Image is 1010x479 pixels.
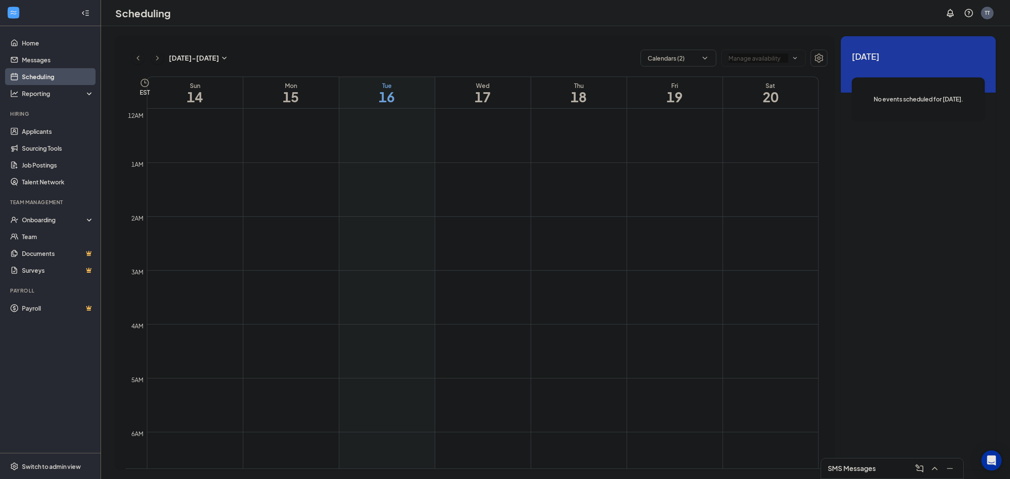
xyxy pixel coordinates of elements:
[869,94,968,104] span: No events scheduled for [DATE].
[435,77,531,108] a: September 17, 2025
[130,429,145,438] div: 6am
[153,53,162,63] svg: ChevronRight
[811,50,827,67] button: Settings
[22,35,94,51] a: Home
[22,462,81,471] div: Switch to admin view
[243,81,339,90] div: Mon
[852,50,985,63] span: [DATE]
[219,53,229,63] svg: SmallChevronDown
[140,78,150,88] svg: Clock
[22,262,94,279] a: SurveysCrown
[792,55,798,61] svg: ChevronDown
[723,77,819,108] a: September 20, 2025
[728,53,788,63] input: Manage availability
[828,464,876,473] h3: SMS Messages
[627,81,723,90] div: Fri
[169,53,219,63] h3: [DATE] - [DATE]
[723,81,819,90] div: Sat
[10,199,92,206] div: Team Management
[945,463,955,474] svg: Minimize
[10,216,19,224] svg: UserCheck
[627,77,723,108] a: September 19, 2025
[22,68,94,85] a: Scheduling
[243,90,339,104] h1: 15
[814,53,824,63] svg: Settings
[10,462,19,471] svg: Settings
[140,88,150,96] span: EST
[81,9,90,17] svg: Collapse
[701,54,709,62] svg: ChevronDown
[531,77,627,108] a: September 18, 2025
[9,8,18,17] svg: WorkstreamLogo
[723,90,819,104] h1: 20
[435,90,531,104] h1: 17
[10,89,19,98] svg: Analysis
[964,8,974,18] svg: QuestionInfo
[132,52,144,64] button: ChevronLeft
[930,463,940,474] svg: ChevronUp
[339,90,435,104] h1: 16
[130,213,145,223] div: 2am
[22,228,94,245] a: Team
[531,90,627,104] h1: 18
[928,462,941,475] button: ChevronUp
[22,89,94,98] div: Reporting
[981,450,1002,471] div: Open Intercom Messenger
[10,287,92,294] div: Payroll
[339,77,435,108] a: September 16, 2025
[945,8,955,18] svg: Notifications
[243,77,339,108] a: September 15, 2025
[22,140,94,157] a: Sourcing Tools
[130,375,145,384] div: 5am
[22,123,94,140] a: Applicants
[943,462,957,475] button: Minimize
[151,52,164,64] button: ChevronRight
[147,77,243,108] a: September 14, 2025
[130,267,145,277] div: 3am
[985,9,990,16] div: TT
[22,300,94,317] a: PayrollCrown
[22,245,94,262] a: DocumentsCrown
[126,111,145,120] div: 12am
[147,90,243,104] h1: 14
[913,462,926,475] button: ComposeMessage
[10,110,92,117] div: Hiring
[531,81,627,90] div: Thu
[22,173,94,190] a: Talent Network
[147,81,243,90] div: Sun
[22,51,94,68] a: Messages
[641,50,716,67] button: Calendars (2)ChevronDown
[22,216,87,224] div: Onboarding
[914,463,925,474] svg: ComposeMessage
[627,90,723,104] h1: 19
[134,53,142,63] svg: ChevronLeft
[130,160,145,169] div: 1am
[130,321,145,330] div: 4am
[435,81,531,90] div: Wed
[115,6,171,20] h1: Scheduling
[22,157,94,173] a: Job Postings
[339,81,435,90] div: Tue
